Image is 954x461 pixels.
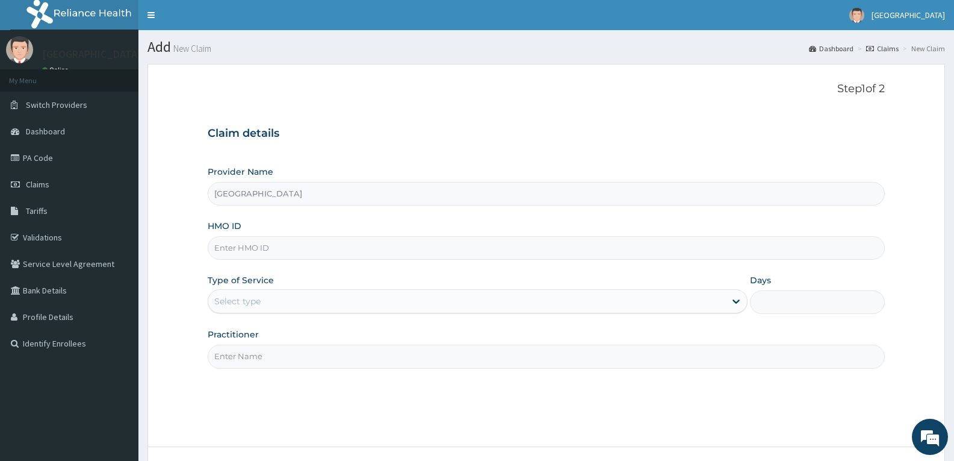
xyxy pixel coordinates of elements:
[26,205,48,216] span: Tariffs
[26,179,49,190] span: Claims
[872,10,945,20] span: [GEOGRAPHIC_DATA]
[208,274,274,286] label: Type of Service
[809,43,853,54] a: Dashboard
[208,236,885,260] input: Enter HMO ID
[26,126,65,137] span: Dashboard
[900,43,945,54] li: New Claim
[208,166,273,178] label: Provider Name
[42,66,71,74] a: Online
[750,274,771,286] label: Days
[214,295,261,307] div: Select type
[208,83,885,96] p: Step 1 of 2
[42,49,141,60] p: [GEOGRAPHIC_DATA]
[866,43,899,54] a: Claims
[6,36,33,63] img: User Image
[171,44,211,53] small: New Claim
[208,328,259,340] label: Practitioner
[208,220,241,232] label: HMO ID
[147,39,945,55] h1: Add
[208,345,885,368] input: Enter Name
[849,8,864,23] img: User Image
[208,127,885,140] h3: Claim details
[26,99,87,110] span: Switch Providers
